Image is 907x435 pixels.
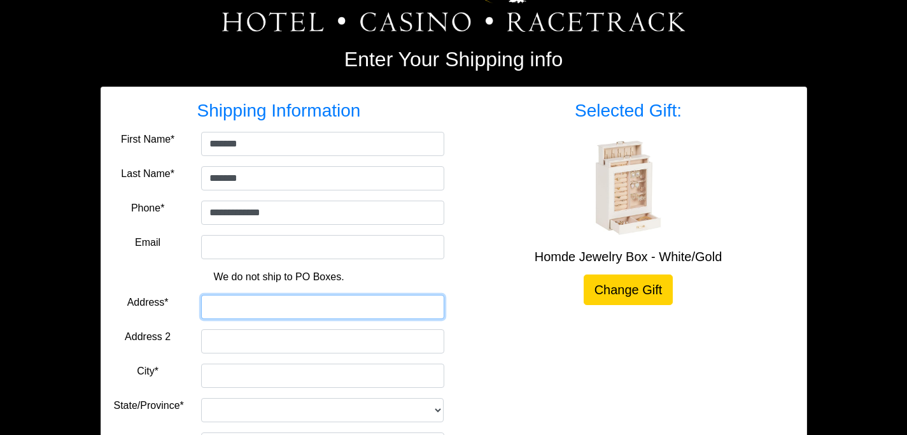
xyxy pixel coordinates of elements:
h2: Enter Your Shipping info [101,47,807,71]
img: Homde Jewelry Box - White/Gold [577,137,679,239]
label: Email [135,235,160,250]
a: Change Gift [584,275,673,305]
h5: Homde Jewelry Box - White/Gold [463,249,794,264]
p: We do not ship to PO Boxes. [123,269,435,285]
label: First Name* [121,132,174,147]
h3: Shipping Information [114,100,444,122]
h3: Selected Gift: [463,100,794,122]
label: State/Province* [114,398,184,413]
label: Address 2 [125,329,171,345]
label: Phone* [131,201,165,216]
label: Last Name* [121,166,174,182]
label: Address* [127,295,169,310]
label: City* [137,364,158,379]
